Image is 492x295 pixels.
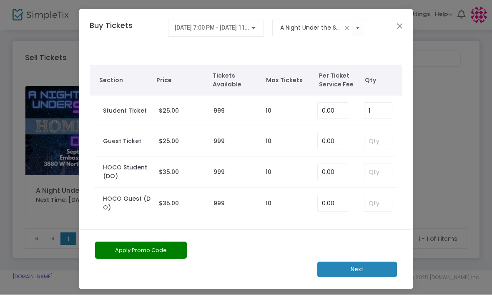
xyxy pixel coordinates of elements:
input: Qty [364,164,392,180]
m-button: Next [317,262,397,277]
label: 999 [213,199,225,208]
label: 10 [266,137,271,146]
input: Qty [364,103,392,119]
span: Per Ticket Service Fee [319,72,361,89]
span: [DATE] 7:00 PM - [DATE] 11:00 PM [175,25,263,31]
button: Apply Promo Code [95,242,187,259]
input: Select an event [280,24,342,33]
input: Qty [364,134,392,149]
span: Section [99,76,148,85]
input: Enter Service Fee [318,164,348,180]
span: Max Tickets [266,76,311,85]
span: $35.00 [159,199,179,208]
label: 10 [266,168,271,177]
span: Qty [365,76,398,85]
label: 999 [213,137,225,146]
span: $25.00 [159,107,179,115]
label: Guest Ticket [103,137,141,146]
label: Student Ticket [103,107,147,116]
label: 10 [266,199,271,208]
label: 999 [213,168,225,177]
button: Close [394,21,405,32]
span: $25.00 [159,137,179,146]
input: Enter Service Fee [318,196,348,212]
span: clear [342,23,352,33]
span: Price [156,76,204,85]
input: Enter Service Fee [318,134,348,149]
label: 10 [266,107,271,116]
input: Enter Service Fee [318,103,348,119]
button: Select [352,20,364,37]
input: Qty [364,196,392,212]
label: HOCO Guest (DO) [103,195,151,212]
span: Tickets Available [213,72,258,89]
label: HOCO Student (DO) [103,164,151,181]
span: $35.00 [159,168,179,176]
h4: Buy Tickets [85,20,164,44]
label: 999 [213,107,225,116]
